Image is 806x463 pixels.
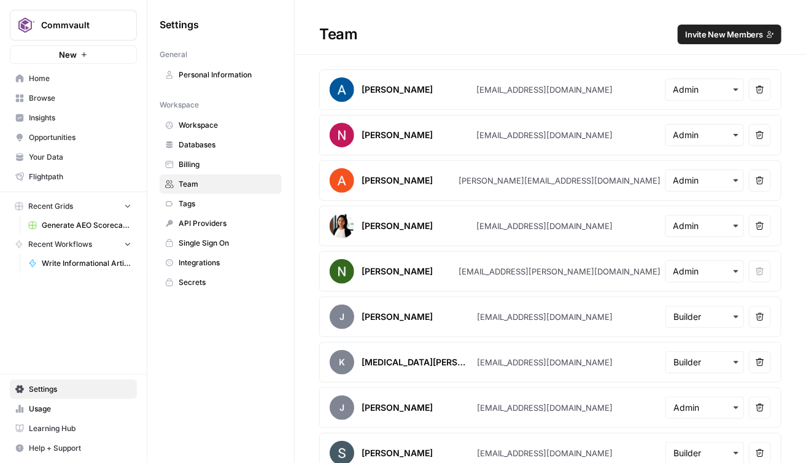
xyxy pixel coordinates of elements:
a: Flightpath [10,167,137,187]
a: Write Informational Article Body [23,254,137,273]
div: [EMAIL_ADDRESS][DOMAIN_NAME] [477,311,613,323]
span: Integrations [179,257,276,268]
span: Learning Hub [29,423,131,434]
span: Team [179,179,276,190]
img: avatar [330,259,354,284]
a: Workspace [160,115,282,135]
span: Tags [179,198,276,209]
span: Invite New Members [685,28,763,41]
div: [PERSON_NAME] [362,220,433,232]
span: Workspace [179,120,276,131]
a: API Providers [160,214,282,233]
div: Team [295,25,806,44]
button: Invite New Members [678,25,781,44]
a: Generate AEO Scorecard (1) [23,216,137,235]
img: avatar [330,77,354,102]
a: Browse [10,88,137,108]
a: Personal Information [160,65,282,85]
span: API Providers [179,218,276,229]
span: New [59,49,77,61]
div: [EMAIL_ADDRESS][PERSON_NAME][DOMAIN_NAME] [459,265,661,278]
input: Admin [673,402,736,414]
div: [MEDICAL_DATA][PERSON_NAME] [362,356,472,368]
a: Opportunities [10,128,137,147]
span: J [330,305,354,329]
span: K [330,350,354,375]
span: Single Sign On [179,238,276,249]
span: Settings [160,17,199,32]
img: avatar [330,168,354,193]
span: Personal Information [179,69,276,80]
span: Flightpath [29,171,131,182]
a: Integrations [160,253,282,273]
span: Secrets [179,277,276,288]
span: Usage [29,403,131,414]
button: Recent Grids [10,197,137,216]
span: Recent Grids [28,201,73,212]
a: Databases [160,135,282,155]
span: Commvault [41,19,115,31]
div: [PERSON_NAME] [362,129,433,141]
div: [EMAIL_ADDRESS][DOMAIN_NAME] [477,402,613,414]
span: Your Data [29,152,131,163]
div: [EMAIL_ADDRESS][DOMAIN_NAME] [477,220,613,232]
a: Team [160,174,282,194]
div: [PERSON_NAME] [362,447,433,459]
span: Recent Workflows [28,239,92,250]
input: Admin [673,174,736,187]
span: Databases [179,139,276,150]
input: Builder [673,311,736,323]
button: Help + Support [10,438,137,458]
input: Admin [673,84,736,96]
div: [PERSON_NAME] [362,311,433,323]
a: Home [10,69,137,88]
div: [EMAIL_ADDRESS][DOMAIN_NAME] [477,447,613,459]
a: Usage [10,399,137,419]
input: Admin [673,220,736,232]
a: Settings [10,379,137,399]
input: Admin [673,129,736,141]
span: Insights [29,112,131,123]
span: Write Informational Article Body [42,258,131,269]
div: [PERSON_NAME][EMAIL_ADDRESS][DOMAIN_NAME] [459,174,661,187]
span: Settings [29,384,131,395]
img: avatar [330,214,354,238]
button: Recent Workflows [10,235,137,254]
a: Single Sign On [160,233,282,253]
div: [PERSON_NAME] [362,174,433,187]
span: Browse [29,93,131,104]
span: Home [29,73,131,84]
input: Builder [673,447,736,459]
div: [PERSON_NAME] [362,265,433,278]
a: Insights [10,108,137,128]
a: Secrets [160,273,282,292]
button: Workspace: Commvault [10,10,137,41]
div: [EMAIL_ADDRESS][DOMAIN_NAME] [477,129,613,141]
a: Your Data [10,147,137,167]
div: [EMAIL_ADDRESS][DOMAIN_NAME] [477,356,613,368]
img: avatar [330,123,354,147]
div: [EMAIL_ADDRESS][DOMAIN_NAME] [477,84,613,96]
span: Help + Support [29,443,131,454]
a: Learning Hub [10,419,137,438]
input: Builder [673,356,736,368]
button: New [10,45,137,64]
input: Admin [673,265,736,278]
span: Workspace [160,99,199,111]
a: Billing [160,155,282,174]
span: Generate AEO Scorecard (1) [42,220,131,231]
a: Tags [160,194,282,214]
img: Commvault Logo [14,14,36,36]
span: General [160,49,187,60]
span: Billing [179,159,276,170]
div: [PERSON_NAME] [362,402,433,414]
div: [PERSON_NAME] [362,84,433,96]
span: J [330,395,354,420]
span: Opportunities [29,132,131,143]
